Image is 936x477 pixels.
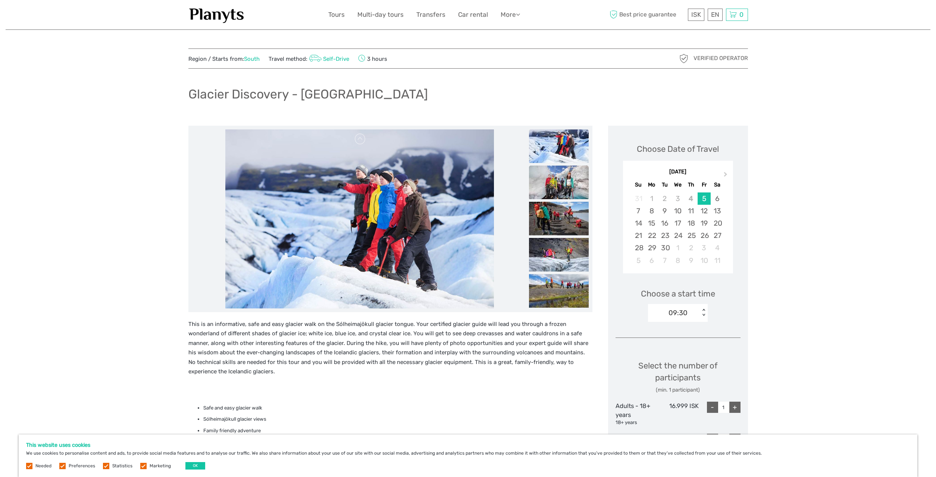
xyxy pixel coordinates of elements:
[691,11,701,18] span: ISK
[69,463,95,469] label: Preferences
[658,254,671,267] div: Choose Tuesday, October 7th, 2025
[458,9,488,20] a: Car rental
[658,217,671,229] div: Choose Tuesday, September 16th, 2025
[529,238,589,272] img: 9b6b78986f8f46678142be69ff4ca283_slider_thumbnail.jpeg
[225,129,494,308] img: 77c4595b14ab4281a9ad3599abc834c9_main_slider.jpeg
[645,242,658,254] div: Choose Monday, September 29th, 2025
[185,462,205,470] button: OK
[632,180,645,190] div: Su
[608,9,686,21] span: Best price guarantee
[203,415,592,423] li: Sólheimajökull glacier views
[188,6,245,24] img: 1453-555b4ac7-172b-4ae9-927d-298d0724a4f4_logo_small.jpg
[729,402,741,413] div: +
[616,434,657,458] div: Youth - 10 - 17 years
[711,205,724,217] div: Choose Saturday, September 13th, 2025
[685,192,698,205] div: Not available Thursday, September 4th, 2025
[685,242,698,254] div: Choose Thursday, October 2nd, 2025
[685,229,698,242] div: Choose Thursday, September 25th, 2025
[645,180,658,190] div: Mo
[632,254,645,267] div: Choose Sunday, October 5th, 2025
[529,274,589,308] img: 9bb4bc0a01374fa5816d7ec4ce579c19_slider_thumbnail.jpeg
[657,434,699,458] div: 11.899 ISK
[632,217,645,229] div: Choose Sunday, September 14th, 2025
[35,463,51,469] label: Needed
[711,192,724,205] div: Choose Saturday, September 6th, 2025
[632,242,645,254] div: Choose Sunday, September 28th, 2025
[671,192,684,205] div: Not available Wednesday, September 3rd, 2025
[625,192,730,267] div: month 2025-09
[616,419,657,426] div: 18+ years
[26,442,910,448] h5: This website uses cookies
[307,56,350,62] a: Self-Drive
[645,254,658,267] div: Choose Monday, October 6th, 2025
[645,217,658,229] div: Choose Monday, September 15th, 2025
[188,55,260,63] span: Region / Starts from:
[658,229,671,242] div: Choose Tuesday, September 23rd, 2025
[694,54,748,62] span: Verified Operator
[671,229,684,242] div: Choose Wednesday, September 24th, 2025
[645,229,658,242] div: Choose Monday, September 22nd, 2025
[645,205,658,217] div: Choose Monday, September 8th, 2025
[616,360,741,394] div: Select the number of participants
[698,229,711,242] div: Choose Friday, September 26th, 2025
[529,129,589,163] img: 77c4595b14ab4281a9ad3599abc834c9_slider_thumbnail.jpeg
[671,217,684,229] div: Choose Wednesday, September 17th, 2025
[698,242,711,254] div: Choose Friday, October 3rd, 2025
[529,202,589,235] img: fbac75ea4abe487f9b6b6b49ef2853c7_slider_thumbnail.jpeg
[150,463,171,469] label: Marketing
[707,434,718,445] div: -
[501,9,520,20] a: More
[244,56,260,62] a: South
[188,320,592,377] p: This is an informative, safe and easy glacier walk on the Sólheimajökull glacier tongue. Your cer...
[112,463,132,469] label: Statistics
[685,180,698,190] div: Th
[357,9,404,20] a: Multi-day tours
[203,427,592,435] li: Family friendly adventure
[658,192,671,205] div: Not available Tuesday, September 2nd, 2025
[10,13,84,19] p: We're away right now. Please check back later!
[416,9,445,20] a: Transfers
[671,205,684,217] div: Choose Wednesday, September 10th, 2025
[671,242,684,254] div: Choose Wednesday, October 1st, 2025
[669,308,688,318] div: 09:30
[529,166,589,199] img: 381c591f5acf460eb1a8f927a16449b1_slider_thumbnail.jpeg
[698,205,711,217] div: Choose Friday, September 12th, 2025
[671,254,684,267] div: Choose Wednesday, October 8th, 2025
[711,217,724,229] div: Choose Saturday, September 20th, 2025
[203,404,592,412] li: Safe and easy glacier walk
[685,217,698,229] div: Choose Thursday, September 18th, 2025
[708,9,723,21] div: EN
[657,402,699,426] div: 16.999 ISK
[685,205,698,217] div: Choose Thursday, September 11th, 2025
[671,180,684,190] div: We
[86,12,95,21] button: Open LiveChat chat widget
[711,229,724,242] div: Choose Saturday, September 27th, 2025
[711,254,724,267] div: Choose Saturday, October 11th, 2025
[711,242,724,254] div: Choose Saturday, October 4th, 2025
[616,386,741,394] div: (min. 1 participant)
[698,254,711,267] div: Choose Friday, October 10th, 2025
[623,168,733,176] div: [DATE]
[685,254,698,267] div: Choose Thursday, October 9th, 2025
[658,180,671,190] div: Tu
[632,229,645,242] div: Choose Sunday, September 21st, 2025
[698,180,711,190] div: Fr
[637,143,719,155] div: Choose Date of Travel
[698,192,711,205] div: Choose Friday, September 5th, 2025
[616,402,657,426] div: Adults - 18+ years
[711,180,724,190] div: Sa
[269,53,350,64] span: Travel method:
[632,205,645,217] div: Choose Sunday, September 7th, 2025
[658,205,671,217] div: Choose Tuesday, September 9th, 2025
[729,434,741,445] div: +
[698,217,711,229] div: Choose Friday, September 19th, 2025
[707,402,718,413] div: -
[328,9,345,20] a: Tours
[632,192,645,205] div: Not available Sunday, August 31st, 2025
[678,53,690,65] img: verified_operator_grey_128.png
[658,242,671,254] div: Choose Tuesday, September 30th, 2025
[701,309,707,317] div: < >
[19,434,917,477] div: We use cookies to personalise content and ads, to provide social media features and to analyse ou...
[645,192,658,205] div: Not available Monday, September 1st, 2025
[188,87,428,102] h1: Glacier Discovery - [GEOGRAPHIC_DATA]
